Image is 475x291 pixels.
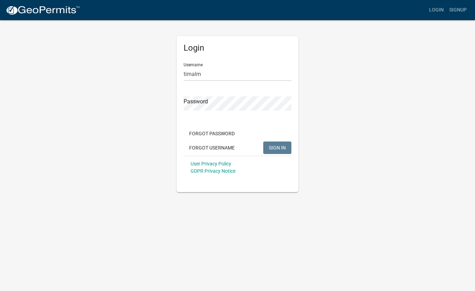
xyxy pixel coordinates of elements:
span: SIGN IN [269,145,286,150]
a: User Privacy Policy [191,161,231,166]
button: SIGN IN [263,142,291,154]
button: Forgot Username [184,142,240,154]
button: Forgot Password [184,127,240,140]
a: GDPR Privacy Notice [191,168,235,174]
h5: Login [184,43,291,53]
a: Login [426,3,446,17]
a: Signup [446,3,469,17]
